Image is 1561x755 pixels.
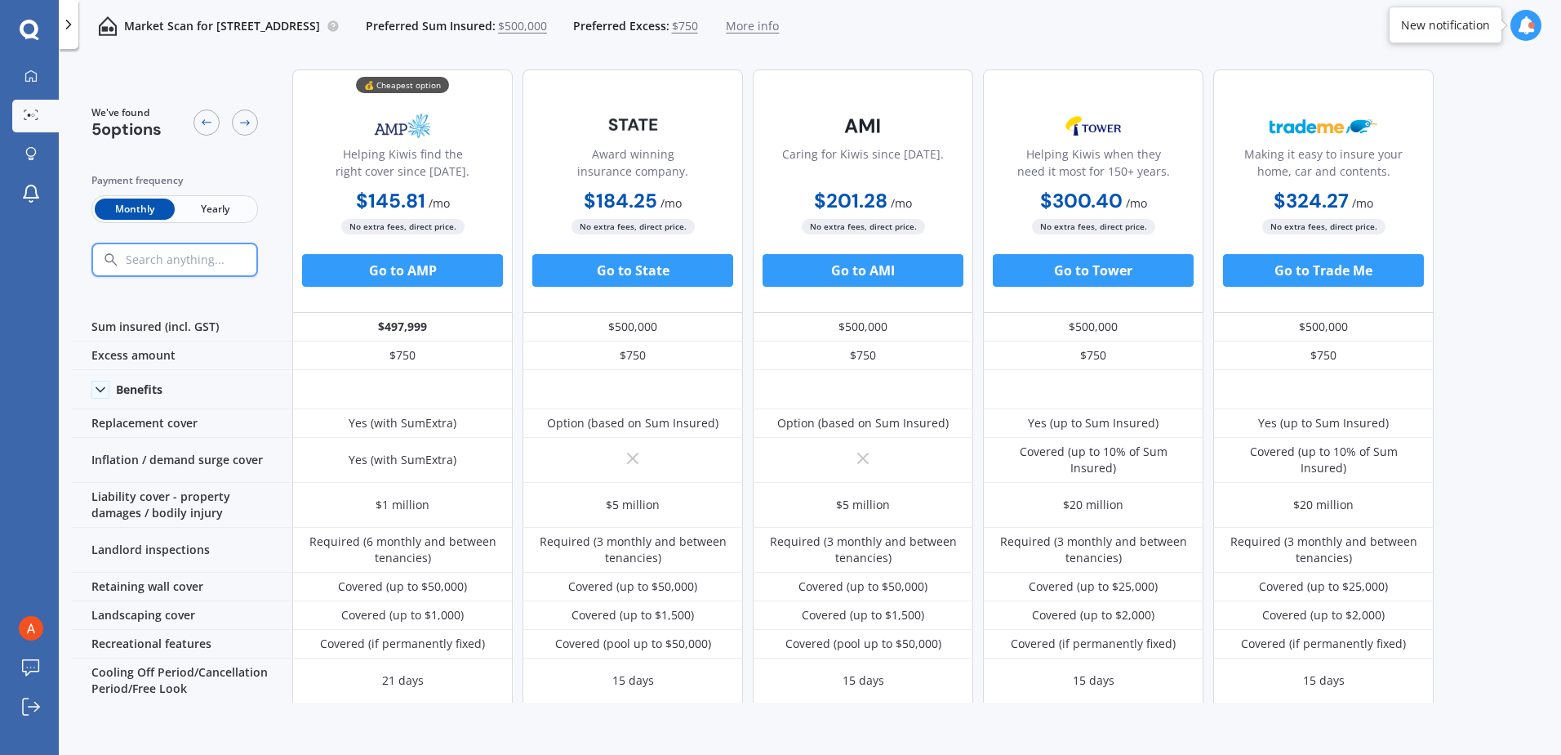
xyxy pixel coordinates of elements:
b: $184.25 [584,188,657,213]
div: Yes (with SumExtra) [349,415,456,431]
div: Landlord inspections [72,528,292,573]
div: Inflation / demand surge cover [72,438,292,483]
span: Monthly [95,199,175,220]
div: 💰 Cheapest option [356,77,449,93]
div: Covered (up to $2,000) [1032,607,1154,623]
div: $500,000 [983,313,1203,342]
div: Covered (up to $1,500) [571,607,694,623]
div: 15 days [1303,672,1345,689]
div: Award winning insurance company. [536,145,729,186]
span: No extra fees, direct price. [571,219,695,235]
div: Required (3 monthly and between tenancies) [765,534,961,566]
button: Go to State [532,254,733,287]
button: Go to AMI [763,254,963,287]
img: AMP.webp [349,105,456,146]
div: Covered (if permanently fixed) [1241,636,1406,652]
div: Benefits [116,382,162,397]
div: $500,000 [1213,313,1434,342]
div: $20 million [1063,497,1123,513]
button: Go to Tower [993,254,1194,287]
span: Preferred Excess: [573,18,669,34]
span: / mo [1352,195,1373,211]
div: 21 days [382,672,424,689]
div: Covered (up to 10% of Sum Insured) [1225,444,1421,476]
div: 15 days [843,672,884,689]
span: We've found [91,105,162,120]
span: More info [726,18,779,34]
div: Required (3 monthly and between tenancies) [535,534,731,566]
div: Covered (up to $50,000) [338,579,467,595]
img: ACg8ocJu4lvI9TaEOhIsb9TjHHavqer2ds6a-LfePsym_nK0ulUkBQ=s96-c [19,616,43,641]
span: No extra fees, direct price. [802,219,925,235]
div: Yes (with SumExtra) [349,452,456,468]
b: $145.81 [356,188,425,213]
span: No extra fees, direct price. [1032,219,1155,235]
div: Covered (up to $1,500) [802,607,924,623]
div: $500,000 [523,313,743,342]
div: $1 million [376,497,429,513]
div: Covered (up to $50,000) [798,579,927,595]
div: $750 [523,342,743,370]
span: $500,000 [498,18,547,34]
img: Trademe.webp [1270,105,1377,146]
div: Excess amount [72,342,292,370]
div: $5 million [836,497,890,513]
img: home-and-contents.b802091223b8502ef2dd.svg [98,16,118,36]
p: Market Scan for [STREET_ADDRESS] [124,18,320,34]
div: Helping Kiwis when they need it most for 150+ years. [997,145,1190,186]
div: $750 [1213,342,1434,370]
div: Retaining wall cover [72,573,292,601]
img: Tower.webp [1039,105,1147,146]
div: Liability cover - property damages / bodily injury [72,483,292,528]
div: Helping Kiwis find the right cover since [DATE]. [306,145,499,186]
span: / mo [891,195,912,211]
div: Covered (up to $50,000) [568,579,697,595]
div: Option (based on Sum Insured) [777,415,949,431]
span: Yearly [175,199,255,220]
div: Caring for Kiwis since [DATE]. [782,145,944,186]
div: New notification [1401,17,1490,34]
div: Replacement cover [72,409,292,438]
div: $500,000 [753,313,973,342]
span: / mo [1126,195,1147,211]
img: AMI-text-1.webp [809,105,917,146]
div: Recreational features [72,630,292,659]
div: Required (3 monthly and between tenancies) [1225,534,1421,566]
div: Sum insured (incl. GST) [72,313,292,342]
div: $750 [983,342,1203,370]
div: Covered (up to $2,000) [1262,607,1385,623]
div: 15 days [1073,672,1114,689]
b: $201.28 [814,188,887,213]
div: Covered (pool up to $50,000) [785,636,941,652]
div: Cooling Off Period/Cancellation Period/Free Look [72,659,292,704]
div: Yes (up to Sum Insured) [1028,415,1159,431]
div: Covered (up to 10% of Sum Insured) [995,444,1191,476]
div: Covered (up to $25,000) [1029,579,1158,595]
div: Covered (if permanently fixed) [320,636,485,652]
span: $750 [672,18,698,34]
div: $5 million [606,497,660,513]
div: $750 [292,342,513,370]
div: Yes (up to Sum Insured) [1258,415,1389,431]
button: Go to AMP [302,254,503,287]
span: No extra fees, direct price. [1262,219,1385,235]
span: Preferred Sum Insured: [366,18,496,34]
div: Option (based on Sum Insured) [547,415,718,431]
div: Covered (pool up to $50,000) [555,636,711,652]
div: Required (6 monthly and between tenancies) [305,534,500,566]
div: $497,999 [292,313,513,342]
div: Covered (up to $25,000) [1259,579,1388,595]
div: Making it easy to insure your home, car and contents. [1227,145,1420,186]
div: Covered (up to $1,000) [341,607,464,623]
div: Payment frequency [91,172,258,189]
div: $20 million [1293,497,1354,513]
button: Go to Trade Me [1223,254,1424,287]
div: Required (3 monthly and between tenancies) [995,534,1191,566]
div: Landscaping cover [72,601,292,630]
span: / mo [429,195,450,211]
span: No extra fees, direct price. [341,219,465,235]
div: Covered (if permanently fixed) [1011,636,1176,652]
b: $324.27 [1274,188,1349,213]
input: Search anything... [124,252,291,267]
div: $750 [753,342,973,370]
